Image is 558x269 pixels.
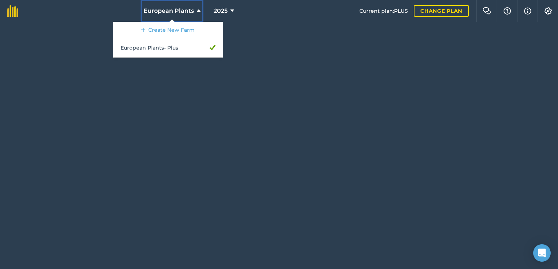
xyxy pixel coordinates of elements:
img: A cog icon [544,7,553,15]
span: 2025 [214,7,228,15]
img: A question mark icon [503,7,512,15]
a: European Plants- Plus [113,38,223,58]
div: Open Intercom Messenger [533,244,551,262]
span: European Plants [144,7,194,15]
img: Two speech bubbles overlapping with the left bubble in the forefront [482,7,491,15]
a: Create New Farm [113,22,223,38]
span: Current plan : PLUS [359,7,408,15]
img: fieldmargin Logo [7,5,18,17]
img: svg+xml;base64,PHN2ZyB4bWxucz0iaHR0cDovL3d3dy53My5vcmcvMjAwMC9zdmciIHdpZHRoPSIxNyIgaGVpZ2h0PSIxNy... [524,7,531,15]
a: Change plan [414,5,469,17]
